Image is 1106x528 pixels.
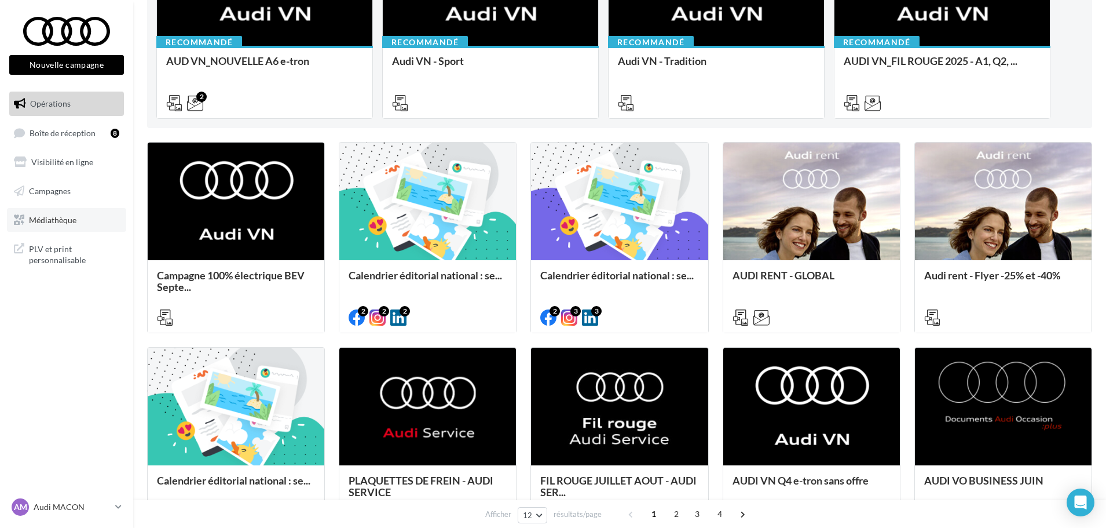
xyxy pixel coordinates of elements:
div: Recommandé [608,36,694,49]
button: 12 [518,507,547,523]
span: AUDI VN_FIL ROUGE 2025 - A1, Q2, ... [844,54,1017,67]
span: Afficher [485,509,511,520]
span: Boîte de réception [30,128,96,137]
a: Visibilité en ligne [7,150,126,174]
div: Recommandé [156,36,242,49]
a: Opérations [7,92,126,116]
a: Campagnes [7,179,126,203]
span: Opérations [30,99,71,108]
div: Recommandé [834,36,920,49]
span: Audi VN - Sport [392,54,464,67]
div: 2 [358,306,368,316]
a: Boîte de réception8 [7,121,126,145]
span: 12 [523,511,533,520]
span: 2 [667,505,686,523]
div: 3 [570,306,581,316]
span: FIL ROUGE JUILLET AOUT - AUDI SER... [540,474,697,498]
span: Calendrier éditorial national : se... [540,269,694,282]
span: Campagnes [29,186,71,196]
span: 1 [644,505,663,523]
a: Médiathèque [7,208,126,232]
span: Calendrier éditorial national : se... [157,474,310,487]
span: Calendrier éditorial national : se... [349,269,502,282]
span: 3 [688,505,706,523]
span: Visibilité en ligne [31,157,93,167]
div: Open Intercom Messenger [1067,489,1094,516]
span: AUDI VO BUSINESS JUIN [924,474,1043,487]
div: 2 [550,306,560,316]
span: résultats/page [554,509,602,520]
span: AUDI RENT - GLOBAL [733,269,834,282]
div: 3 [591,306,602,316]
span: AM [14,501,27,513]
a: AM Audi MACON [9,496,124,518]
span: Campagne 100% électrique BEV Septe... [157,269,305,293]
a: PLV et print personnalisable [7,236,126,271]
span: AUD VN_NOUVELLE A6 e-tron [166,54,309,67]
span: AUDI VN Q4 e-tron sans offre [733,474,869,487]
div: 2 [379,306,389,316]
span: PLAQUETTES DE FREIN - AUDI SERVICE [349,474,493,498]
p: Audi MACON [34,501,111,513]
div: 8 [111,129,119,138]
div: 2 [400,306,410,316]
span: Audi VN - Tradition [618,54,706,67]
div: 2 [196,92,207,102]
div: Recommandé [382,36,468,49]
button: Nouvelle campagne [9,55,124,75]
span: Audi rent - Flyer -25% et -40% [924,269,1060,282]
span: Médiathèque [29,214,76,224]
span: 4 [711,505,729,523]
span: PLV et print personnalisable [29,241,119,266]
